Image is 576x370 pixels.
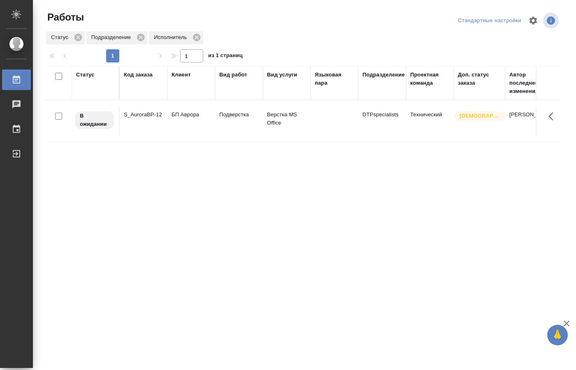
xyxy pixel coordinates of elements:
span: 🙏 [550,326,564,344]
span: Настроить таблицу [523,11,543,30]
button: 🙏 [547,325,568,345]
p: Статус [51,33,71,42]
div: Клиент [172,71,190,79]
div: Исполнитель [149,31,203,44]
div: Языковая пара [315,71,354,87]
span: Работы [45,11,84,24]
div: split button [456,14,523,27]
div: Подразделение [86,31,147,44]
div: Исполнитель назначен, приступать к работе пока рано [74,111,115,130]
div: Статус [46,31,85,44]
div: Подразделение [362,71,405,79]
p: Подразделение [91,33,134,42]
p: Верстка MS Office [267,111,307,127]
p: [DEMOGRAPHIC_DATA] [460,112,501,120]
td: DTPspecialists [358,106,406,135]
div: Код заказа [124,71,153,79]
div: Вид услуги [267,71,297,79]
div: Статус [76,71,95,79]
div: Проектная команда [410,71,450,87]
p: БП Аврора [172,111,211,119]
div: Автор последнего изменения [509,71,549,95]
p: В ожидании [80,112,109,128]
button: Здесь прячутся важные кнопки [543,106,563,126]
p: Подверстка [219,111,259,119]
span: из 1 страниц [208,51,243,62]
div: Вид работ [219,71,247,79]
div: Доп. статус заказа [458,71,501,87]
td: [PERSON_NAME] [505,106,553,135]
span: Посмотреть информацию [543,13,560,28]
p: Исполнитель [154,33,190,42]
td: Технический [406,106,454,135]
div: S_AuroraBP-12 [124,111,163,119]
